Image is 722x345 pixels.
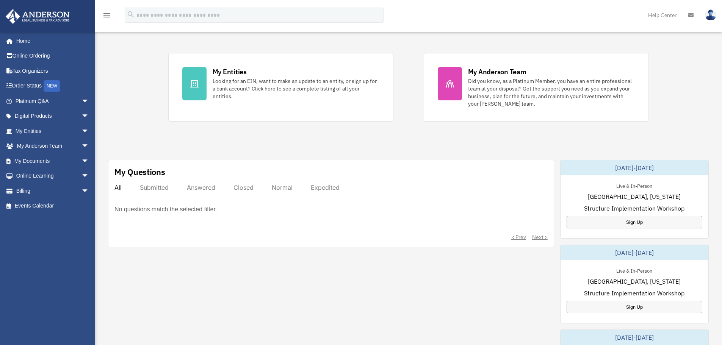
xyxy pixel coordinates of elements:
span: arrow_drop_down [81,94,97,109]
div: Expedited [311,184,340,191]
span: arrow_drop_down [81,169,97,184]
span: Structure Implementation Workshop [584,204,684,213]
div: My Anderson Team [468,67,526,76]
div: Submitted [140,184,169,191]
a: Events Calendar [5,198,100,214]
p: No questions match the selected filter. [114,204,217,215]
a: Sign Up [567,301,702,313]
a: Order StatusNEW [5,78,100,94]
span: [GEOGRAPHIC_DATA], [US_STATE] [588,277,681,286]
div: My Entities [213,67,247,76]
span: [GEOGRAPHIC_DATA], [US_STATE] [588,192,681,201]
a: My Anderson Team Did you know, as a Platinum Member, you have an entire professional team at your... [424,53,649,122]
img: Anderson Advisors Platinum Portal [3,9,72,24]
div: Looking for an EIN, want to make an update to an entity, or sign up for a bank account? Click her... [213,77,379,100]
div: Closed [233,184,254,191]
i: search [127,10,135,19]
span: arrow_drop_down [81,123,97,139]
div: Live & In-Person [610,266,658,274]
a: Online Learningarrow_drop_down [5,169,100,184]
div: NEW [44,80,60,92]
a: menu [102,13,111,20]
a: My Entitiesarrow_drop_down [5,123,100,139]
span: arrow_drop_down [81,153,97,169]
a: My Anderson Teamarrow_drop_down [5,139,100,154]
div: [DATE]-[DATE] [561,245,708,260]
div: Normal [272,184,293,191]
a: Online Ordering [5,48,100,64]
img: User Pic [705,9,716,20]
div: [DATE]-[DATE] [561,330,708,345]
a: My Entities Looking for an EIN, want to make an update to an entity, or sign up for a bank accoun... [168,53,393,122]
a: My Documentsarrow_drop_down [5,153,100,169]
div: All [114,184,122,191]
a: Digital Productsarrow_drop_down [5,109,100,124]
a: Sign Up [567,216,702,228]
div: Live & In-Person [610,181,658,189]
div: Answered [187,184,215,191]
span: arrow_drop_down [81,139,97,154]
a: Home [5,33,97,48]
i: menu [102,11,111,20]
div: Did you know, as a Platinum Member, you have an entire professional team at your disposal? Get th... [468,77,635,108]
a: Platinum Q&Aarrow_drop_down [5,94,100,109]
span: arrow_drop_down [81,109,97,124]
a: Tax Organizers [5,63,100,78]
span: Structure Implementation Workshop [584,289,684,298]
div: My Questions [114,166,165,178]
a: Billingarrow_drop_down [5,183,100,198]
div: [DATE]-[DATE] [561,160,708,175]
span: arrow_drop_down [81,183,97,199]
